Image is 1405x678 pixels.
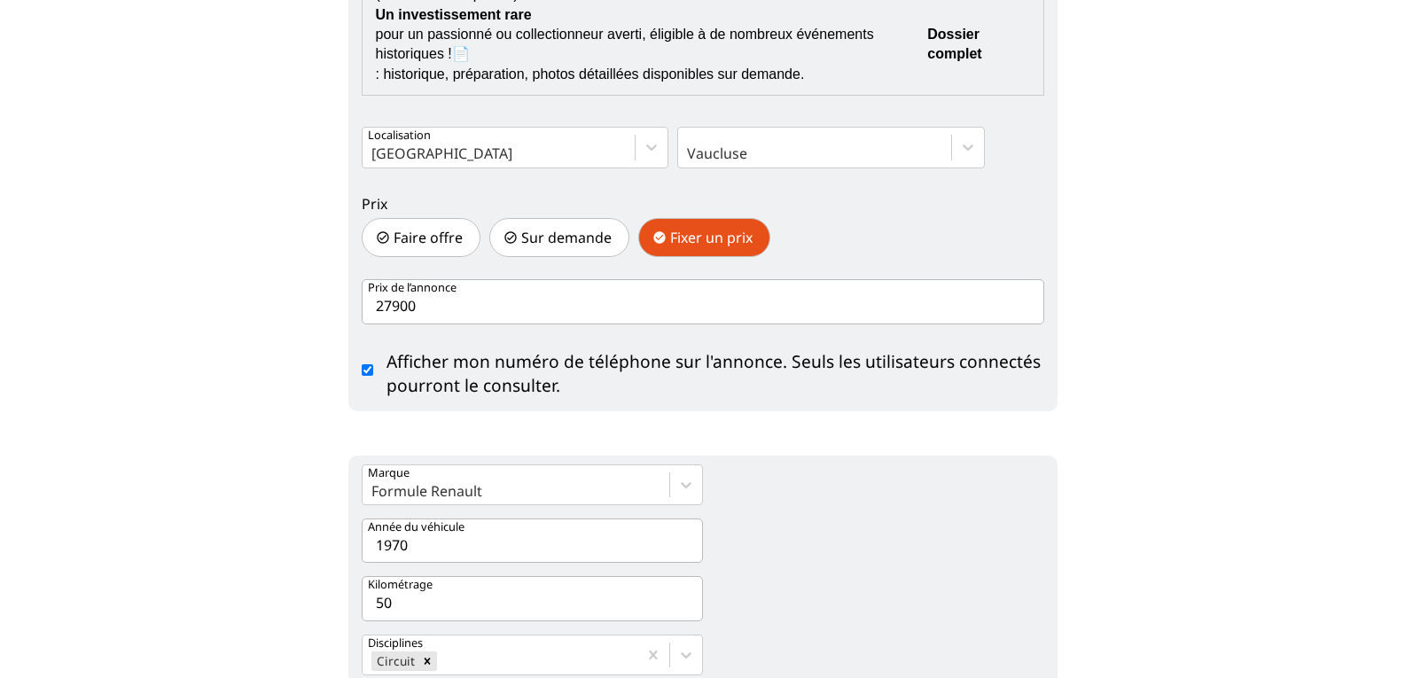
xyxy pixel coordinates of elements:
p: Année du véhicule [368,519,464,535]
p: Marque [368,465,410,481]
p: Afficher mon numéro de téléphone sur l'annonce. Seuls les utilisateurs connectés pourront le cons... [386,350,1044,398]
input: MarqueFormule Renault [371,483,375,499]
input: Prix de l’annonce [362,279,1044,323]
p: Sur demande [489,218,629,257]
p: pour un passionné ou collectionneur averti, éligible à de nombreux événements historiques !📄 [376,25,1030,65]
input: Kilométrage [362,576,703,620]
strong: Dossier complet [927,25,1029,65]
input: DisciplinesCircuitRemove Circuit [441,653,444,669]
p: Disciplines [368,635,423,651]
input: Vaucluse [687,145,691,161]
p: Fixer un prix [638,218,770,257]
p: Prix de l’annonce [368,280,457,296]
strong: Un investissement rare [376,5,532,25]
p: Localisation [368,128,431,144]
p: : historique, préparation, photos détaillées disponibles sur demande. [376,65,1030,84]
input: Localisation[GEOGRAPHIC_DATA]Vaucluse [371,145,375,161]
div: Remove Circuit [418,651,437,671]
input: Afficher mon numéro de téléphone sur l'annonce. Seuls les utilisateurs connectés pourront le cons... [362,364,373,376]
p: Kilométrage [368,577,433,593]
input: Année du véhicule [362,518,703,563]
p: Faire offre [362,218,480,257]
div: Circuit [371,651,418,671]
p: Prix [362,194,1044,214]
